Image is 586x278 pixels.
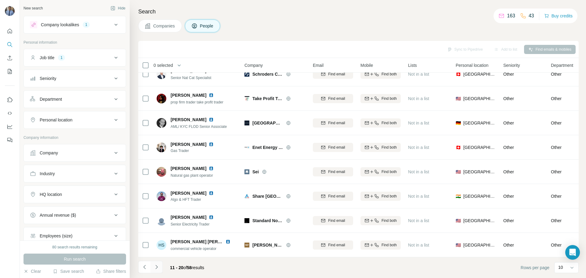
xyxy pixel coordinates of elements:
span: Other [503,194,514,199]
img: Logo of Sei [244,169,249,174]
span: Mobile [360,62,373,68]
div: 80 search results remaining [52,244,97,250]
span: Standard Normal [252,218,283,224]
button: Find both [360,94,401,103]
p: 163 [507,12,515,20]
span: 🇺🇸 [456,218,461,224]
span: Find email [328,218,345,223]
span: Other [503,145,514,150]
div: Personal location [40,117,72,123]
button: Find email [313,118,353,128]
button: Share filters [96,268,126,274]
p: 10 [558,264,563,270]
button: Use Surfe on LinkedIn [5,94,15,105]
span: Not in a list [408,169,429,174]
span: [GEOGRAPHIC_DATA] [463,120,496,126]
button: Find email [313,70,353,79]
img: Avatar [5,6,15,16]
button: Find both [360,143,401,152]
div: Job title [40,55,54,61]
button: Hide [106,4,130,13]
span: Other [551,169,562,175]
span: commercial vehicle operator [171,247,216,251]
span: [GEOGRAPHIC_DATA] [463,218,496,224]
span: Find email [328,169,345,175]
span: [GEOGRAPHIC_DATA] [463,96,496,102]
span: Senior Electricity Trader [171,222,209,226]
img: Avatar [157,94,166,103]
span: Schroders Capital [252,71,283,77]
span: Other [551,144,562,150]
button: Find both [360,216,401,225]
span: results [170,265,204,270]
p: 43 [529,12,534,20]
span: Find both [382,71,397,77]
button: Quick start [5,26,15,37]
button: Enrich CSV [5,52,15,63]
div: Company lookalikes [41,22,79,28]
button: Use Surfe API [5,108,15,119]
button: Find both [360,240,401,250]
span: Email [313,62,324,68]
span: Senior Nat Cat Specialist [171,76,211,80]
span: Find email [328,71,345,77]
img: LinkedIn logo [209,215,214,220]
span: Gas Trader [171,148,221,153]
span: Enet Energy SA [252,144,283,150]
img: LinkedIn logo [209,191,214,196]
span: Find both [382,120,397,126]
span: prop firm trader take profit trader [171,100,223,104]
div: 1 [83,22,90,27]
button: Navigate to next page [150,261,163,273]
button: Find email [313,167,353,176]
span: Find both [382,169,397,175]
button: Find email [313,240,353,250]
span: [PERSON_NAME] [171,141,206,147]
span: Other [551,242,562,248]
button: Find both [360,167,401,176]
span: Find email [328,145,345,150]
button: Industry [24,166,126,181]
div: 1 [58,55,65,60]
span: Not in a list [408,121,429,125]
img: Avatar [157,167,166,177]
button: Company [24,146,126,160]
span: Other [503,121,514,125]
button: Employees (size) [24,229,126,243]
span: [PERSON_NAME] [171,214,206,220]
button: Find email [313,192,353,201]
div: Employees (size) [40,233,72,239]
span: Department [551,62,573,68]
h4: Search [138,7,579,16]
span: Company [244,62,263,68]
span: Find both [382,218,397,223]
span: 🇺🇸 [456,169,461,175]
span: Other [551,193,562,199]
span: [PERSON_NAME] Fargo Advisors [252,242,283,248]
button: Department [24,92,126,107]
span: Find both [382,145,397,150]
span: [PERSON_NAME] [171,165,206,171]
span: [PERSON_NAME] [171,92,206,98]
span: Seniority [503,62,520,68]
img: Avatar [157,143,166,152]
img: LinkedIn logo [209,166,214,171]
span: Take Profit Trader [252,96,283,102]
img: Logo of Schroders Capital [244,72,249,77]
div: Department [40,96,62,102]
span: Other [551,71,562,77]
span: Other [503,169,514,174]
span: Not in a list [408,96,429,101]
span: Personal location [456,62,488,68]
div: Industry [40,171,55,177]
button: My lists [5,66,15,77]
span: Find both [382,96,397,101]
span: Not in a list [408,243,429,247]
img: LinkedIn logo [209,117,214,122]
span: Rows per page [521,265,549,271]
span: 🇺🇸 [456,96,461,102]
span: [GEOGRAPHIC_DATA] [463,193,496,199]
div: New search [24,5,43,11]
span: Algo & HFT Trader [171,197,221,202]
button: Job title1 [24,50,126,65]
